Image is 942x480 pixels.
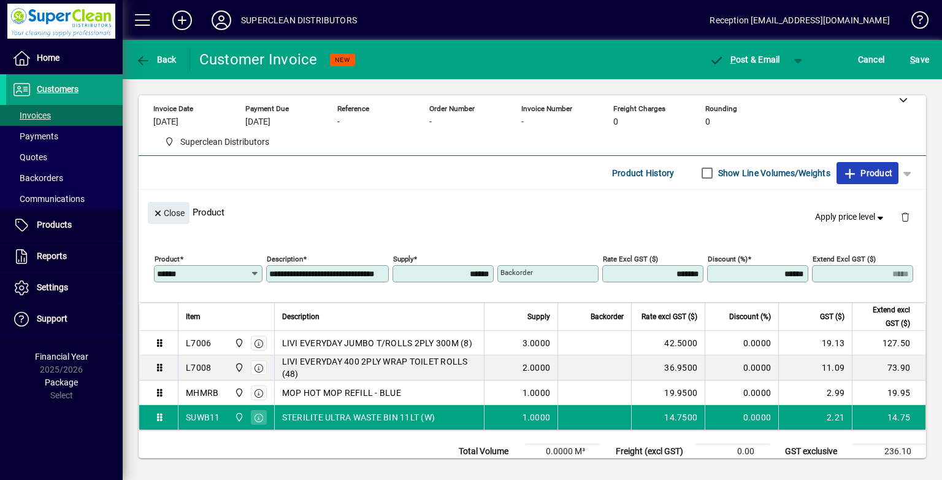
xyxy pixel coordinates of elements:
app-page-header-button: Delete [890,211,920,222]
span: Cancel [858,50,885,69]
mat-label: Extend excl GST ($) [813,255,876,263]
button: Add [163,9,202,31]
span: Products [37,220,72,230]
span: STERILITE ULTRA WASTE BIN 11LT (W) [282,411,435,424]
td: 0.0000 [705,405,778,430]
button: Apply price level [810,206,891,228]
td: GST exclusive [779,444,852,459]
td: 127.50 [852,331,925,355]
span: Apply price level [815,211,886,223]
div: Product [139,190,926,234]
span: ave [910,50,929,69]
td: 19.13 [778,331,852,355]
span: Superclean Distributors [231,411,245,424]
span: Discount (%) [729,310,771,323]
div: L7006 [186,337,211,349]
span: 2.0000 [523,362,551,374]
span: Superclean Distributors [231,386,245,400]
mat-label: Discount (%) [708,255,748,263]
span: Description [282,310,320,323]
mat-label: Product [155,255,180,263]
span: Quotes [12,152,47,162]
a: Products [6,210,123,241]
mat-label: Description [267,255,303,263]
span: NEW [335,56,350,64]
span: Superclean Distributors [159,134,274,150]
app-page-header-button: Back [123,48,190,71]
td: 2.21 [778,405,852,430]
td: 2.99 [778,381,852,405]
button: Product History [607,162,680,184]
span: Superclean Distributors [231,336,245,350]
span: Back [136,55,177,64]
span: 1.0000 [523,387,551,399]
mat-label: Rate excl GST ($) [603,255,658,263]
span: 1.0000 [523,411,551,424]
td: 19.95 [852,381,925,405]
span: ost & Email [709,55,780,64]
span: Backorders [12,173,63,183]
div: L7008 [186,362,211,374]
span: Communications [12,194,85,204]
button: Post & Email [703,48,786,71]
div: SUWB11 [186,411,220,424]
div: MHMRB [186,387,218,399]
td: 236.10 [852,444,926,459]
div: 19.9500 [639,387,697,399]
span: Payments [12,131,58,141]
span: P [730,55,736,64]
span: Financial Year [35,352,88,362]
span: Settings [37,282,68,292]
span: 3.0000 [523,337,551,349]
span: Reports [37,251,67,261]
mat-label: Supply [393,255,413,263]
span: 0 [705,117,710,127]
span: Home [37,53,59,63]
a: Payments [6,126,123,147]
td: 0.0000 [705,331,778,355]
button: Cancel [855,48,888,71]
span: MOP HOT MOP REFILL - BLUE [282,387,401,399]
div: Customer Invoice [199,50,318,69]
span: Item [186,310,201,323]
span: [DATE] [245,117,270,127]
span: Backorder [591,310,624,323]
button: Back [132,48,180,71]
button: Delete [890,202,920,231]
span: Superclean Distributors [231,361,245,374]
td: Freight (excl GST) [610,444,695,459]
td: 73.90 [852,355,925,381]
td: 0.00 [695,444,769,459]
span: 0 [613,117,618,127]
a: Knowledge Base [902,2,927,42]
mat-label: Backorder [500,268,533,277]
div: SUPERCLEAN DISTRIBUTORS [241,10,357,30]
span: Close [153,203,185,223]
a: Home [6,43,123,74]
span: Invoices [12,110,51,120]
span: Support [37,314,67,323]
a: Invoices [6,105,123,126]
span: Product [843,163,892,183]
td: Total Volume [453,444,526,459]
span: Extend excl GST ($) [860,303,910,330]
span: - [429,117,432,127]
span: Package [45,377,78,387]
a: Backorders [6,168,123,188]
td: 11.09 [778,355,852,381]
span: S [910,55,915,64]
span: Superclean Distributors [180,136,269,149]
span: Product History [612,163,675,183]
span: LIVI EVERYDAY 400 2PLY WRAP TOILET ROLLS (48) [282,355,477,380]
span: Supply [527,310,550,323]
button: Product [837,162,898,184]
a: Reports [6,241,123,272]
div: 42.5000 [639,337,697,349]
div: 14.7500 [639,411,697,424]
div: 36.9500 [639,362,697,374]
td: 14.75 [852,405,925,430]
button: Save [907,48,932,71]
span: Rate excl GST ($) [641,310,697,323]
a: Settings [6,273,123,303]
td: 0.0000 [705,355,778,381]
